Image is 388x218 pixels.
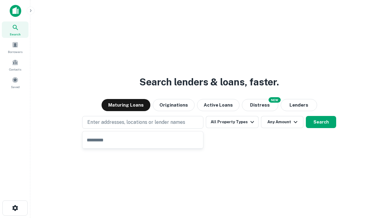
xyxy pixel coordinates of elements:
span: Borrowers [8,49,22,54]
button: Enter addresses, locations or lender names [82,116,203,129]
span: Contacts [9,67,21,72]
h3: Search lenders & loans, faster. [139,75,279,89]
button: Search distressed loans with lien and other non-mortgage details. [242,99,278,111]
p: Enter addresses, locations or lender names [87,119,185,126]
a: Contacts [2,57,28,73]
a: Saved [2,74,28,91]
iframe: Chat Widget [358,170,388,199]
button: Maturing Loans [102,99,150,111]
a: Search [2,21,28,38]
button: All Property Types [206,116,259,128]
span: Saved [11,84,20,89]
button: Any Amount [261,116,303,128]
button: Active Loans [197,99,239,111]
div: NEW [269,97,281,103]
button: Originations [153,99,195,111]
button: Search [306,116,336,128]
img: capitalize-icon.png [10,5,21,17]
a: Borrowers [2,39,28,55]
span: Search [10,32,21,37]
button: Lenders [281,99,317,111]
